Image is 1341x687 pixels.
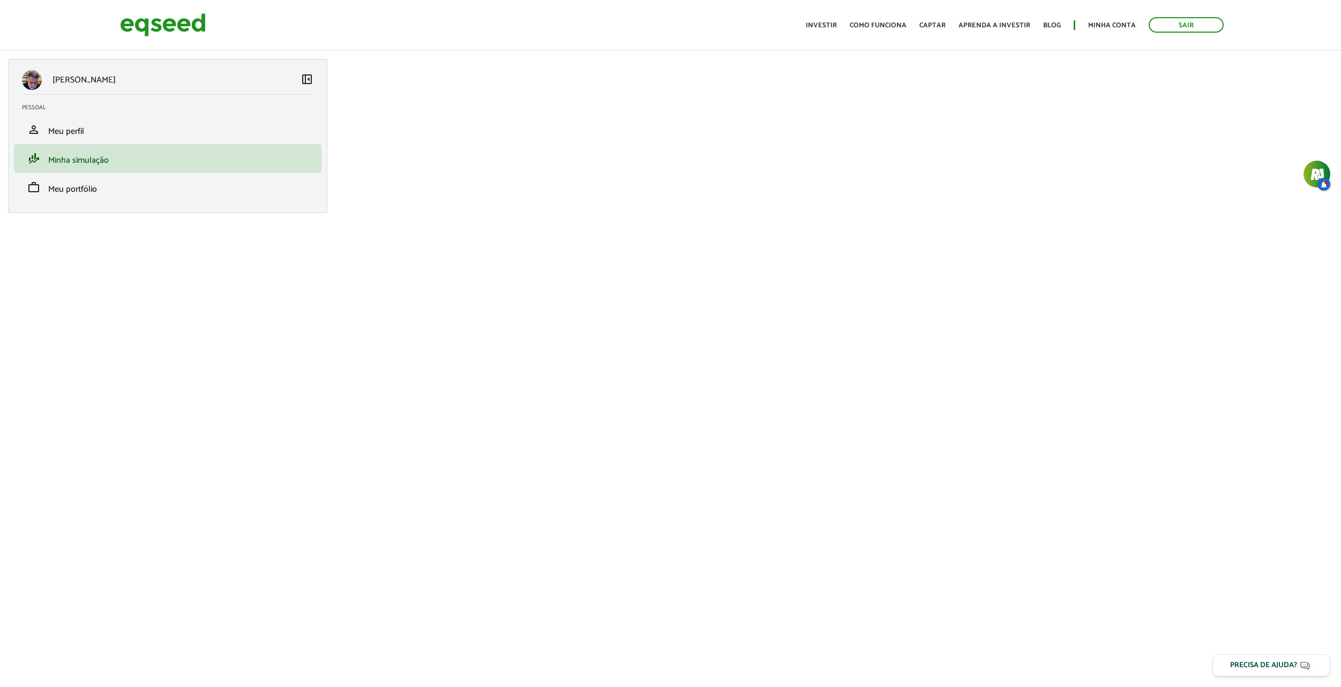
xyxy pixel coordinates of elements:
[53,75,116,85] p: [PERSON_NAME]
[14,115,321,144] li: Meu perfil
[919,22,946,29] a: Captar
[850,22,907,29] a: Como funciona
[22,152,313,165] a: finance_modeMinha simulação
[120,11,206,39] img: EqSeed
[22,181,313,194] a: workMeu portfólio
[48,182,97,197] span: Meu portfólio
[1149,17,1224,33] a: Sair
[14,144,321,173] li: Minha simulação
[27,181,40,194] span: work
[14,173,321,202] li: Meu portfólio
[48,124,84,139] span: Meu perfil
[22,104,321,111] h2: Pessoal
[1043,22,1061,29] a: Blog
[301,73,313,86] span: left_panel_close
[958,22,1030,29] a: Aprenda a investir
[22,123,313,136] a: personMeu perfil
[48,153,109,168] span: Minha simulação
[1088,22,1136,29] a: Minha conta
[27,123,40,136] span: person
[27,152,40,165] span: finance_mode
[301,73,313,88] a: Colapsar menu
[806,22,837,29] a: Investir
